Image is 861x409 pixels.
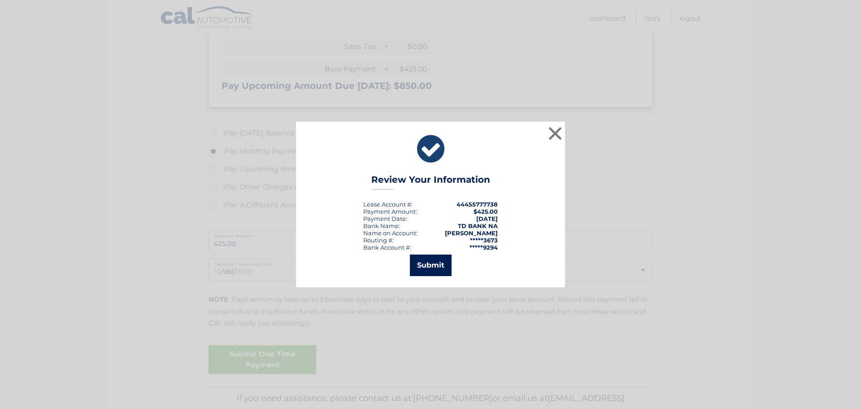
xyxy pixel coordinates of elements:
[363,229,417,237] div: Name on Account:
[546,124,564,142] button: ×
[363,201,413,208] div: Lease Account #:
[363,208,417,215] div: Payment Amount:
[458,222,498,229] strong: TD BANK NA
[371,174,490,190] h3: Review Your Information
[363,244,411,251] div: Bank Account #:
[363,215,407,222] div: :
[363,237,394,244] div: Routing #:
[445,229,498,237] strong: [PERSON_NAME]
[410,255,452,276] button: Submit
[474,208,498,215] span: $425.00
[363,215,406,222] span: Payment Date
[476,215,498,222] span: [DATE]
[363,222,400,229] div: Bank Name:
[457,201,498,208] strong: 44455777738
